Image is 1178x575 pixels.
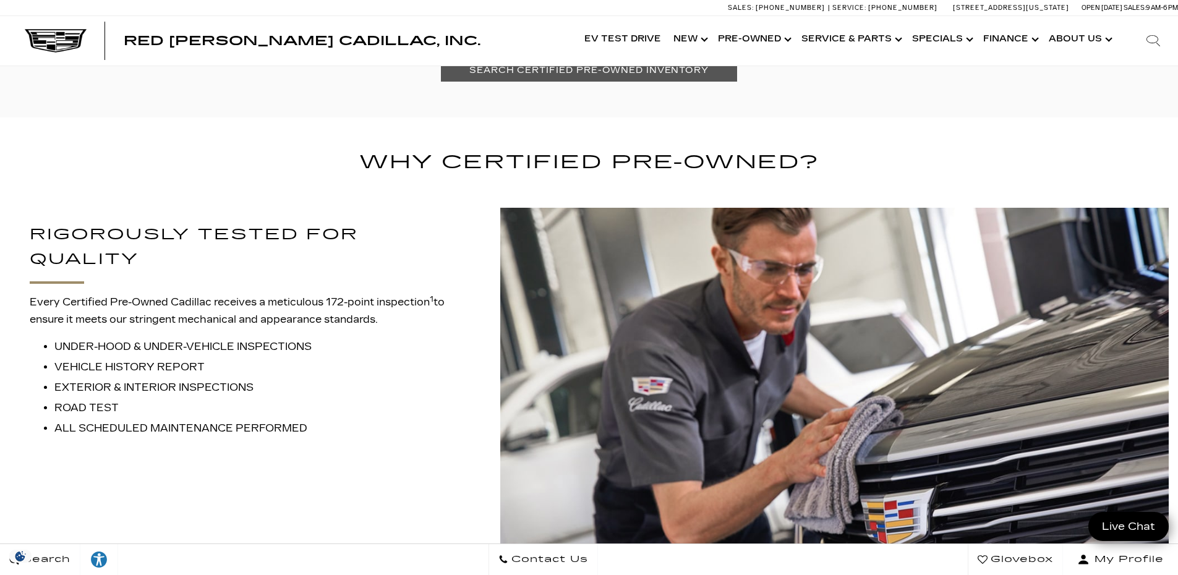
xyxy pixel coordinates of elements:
li: ROAD TEST [54,399,461,420]
span: Red [PERSON_NAME] Cadillac, Inc. [124,33,480,48]
a: Contact Us [489,544,598,575]
a: Sales: [PHONE_NUMBER] [728,4,828,11]
a: Glovebox [968,544,1063,575]
span: Sales: [1124,4,1146,12]
a: EV Test Drive [578,15,667,64]
a: Pre-Owned [712,15,795,64]
sup: 1 [430,295,433,304]
span: 9 AM-6 PM [1146,4,1178,12]
li: EXTERIOR & INTERIOR INSPECTIONS [54,379,461,399]
span: Search [19,551,70,568]
a: Service & Parts [795,15,906,64]
a: Finance [977,15,1043,64]
span: Live Chat [1096,519,1161,534]
a: Red [PERSON_NAME] Cadillac, Inc. [124,35,480,47]
span: Service: [832,4,866,12]
span: Contact Us [508,551,588,568]
a: [STREET_ADDRESS][US_STATE] [953,4,1069,12]
span: Glovebox [988,551,1053,568]
span: My Profile [1090,551,1164,568]
img: Cadillac Dark Logo with Cadillac White Text [25,29,87,53]
a: Specials [906,15,977,64]
a: New [667,15,712,64]
img: Opt-Out Icon [6,550,35,563]
li: UNDER-HOOD & UNDER-VEHICLE INSPECTIONS [54,338,461,359]
span: Open [DATE] [1082,4,1122,12]
p: Every Certified Pre-Owned Cadillac receives a meticulous 172-point inspection to ensure it meets ... [30,294,461,328]
a: Explore your accessibility options [80,544,118,575]
h3: RIGOROUSLY TESTED FOR QUALITY [30,223,461,271]
a: Service: [PHONE_NUMBER] [828,4,941,11]
a: About Us [1043,15,1116,64]
h2: WHY CERTIFIED PRE-OWNED? [9,147,1169,178]
li: VEHICLE HISTORY REPORT [54,359,461,379]
span: [PHONE_NUMBER] [756,4,825,12]
span: Sales: [728,4,754,12]
a: SEARCH CERTIFIED PRE-OWNED INVENTORY [441,59,737,82]
div: Explore your accessibility options [80,550,117,569]
button: Open user profile menu [1063,544,1178,575]
li: ALL SCHEDULED MAINTENANCE PERFORMED [54,420,461,440]
a: Live Chat [1088,512,1169,541]
section: Click to Open Cookie Consent Modal [6,550,35,563]
span: [PHONE_NUMBER] [868,4,937,12]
